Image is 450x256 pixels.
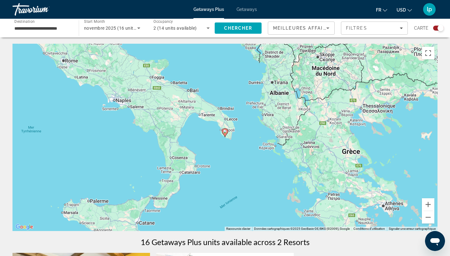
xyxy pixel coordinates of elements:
[141,237,310,247] h1: 16 Getaways Plus units available across 2 Resorts
[346,26,367,31] span: Filtres
[12,1,75,17] a: Travorium
[397,5,412,14] button: Change currency
[14,223,35,231] img: Google
[14,223,35,231] a: Ouvrir cette zone dans Google Maps (dans une nouvelle fenêtre)
[84,19,105,24] span: Start Month
[237,7,257,12] a: Getaways
[353,227,385,230] a: Conditions d'utilisation (s'ouvre dans un nouvel onglet)
[422,211,434,224] button: Zoom arrière
[376,5,387,14] button: Change language
[84,26,157,31] span: novembre 2025 (16 units available)
[341,22,408,35] button: Filters
[414,24,428,32] span: Carte
[215,22,262,34] button: Search
[273,24,329,32] mat-select: Sort by
[427,6,432,12] span: lp
[422,198,434,211] button: Zoom avant
[14,19,35,23] span: Destination
[422,47,434,59] button: Passer en plein écran
[254,227,350,230] span: Données cartographiques ©2025 GeoBasis-DE/BKG (©2009), Google
[224,26,252,31] span: Chercher
[425,231,445,251] iframe: Bouton de lancement de la fenêtre de messagerie
[153,19,173,24] span: Occupancy
[421,3,437,16] button: User Menu
[226,227,250,231] button: Raccourcis clavier
[193,7,224,12] a: Getaways Plus
[376,7,381,12] span: fr
[389,227,436,230] a: Signaler une erreur cartographique
[153,26,197,31] span: 2 (14 units available)
[397,7,406,12] span: USD
[14,25,71,32] input: Select destination
[273,26,333,31] span: Meilleures affaires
